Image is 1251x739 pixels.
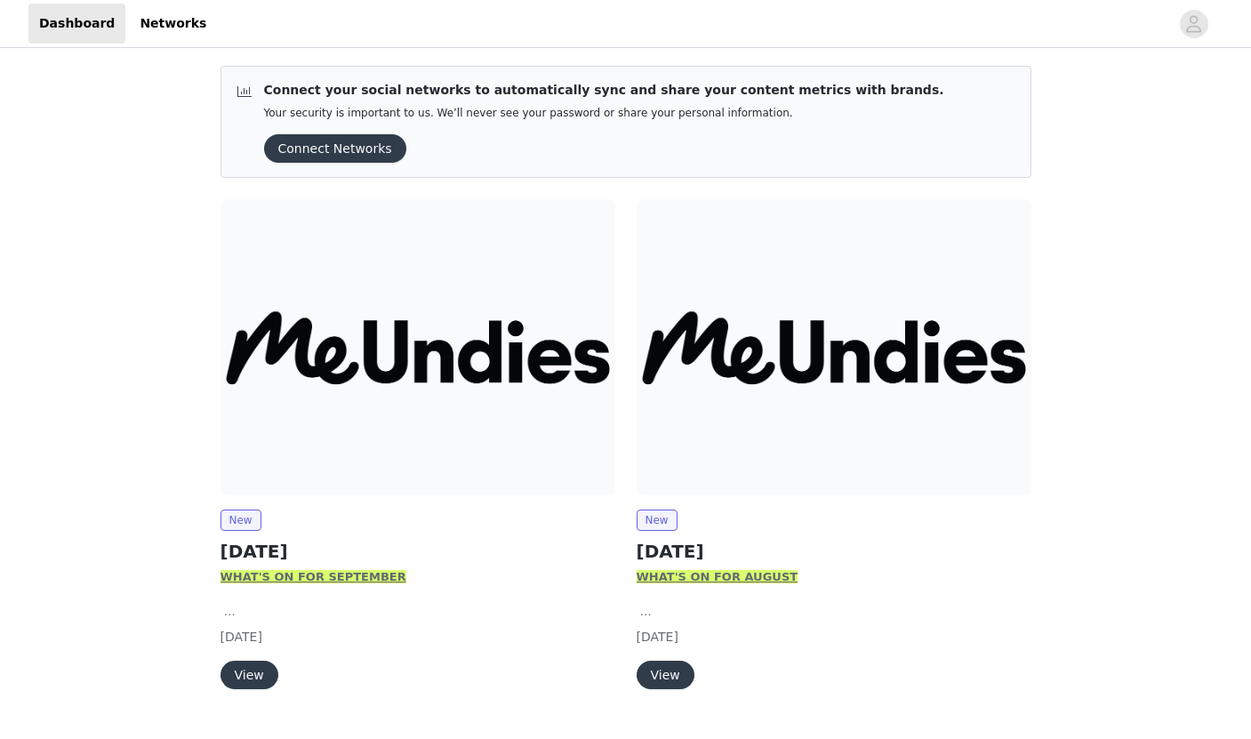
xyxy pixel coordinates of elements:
[28,4,125,44] a: Dashboard
[637,199,1031,495] img: MeUndies
[637,669,694,682] a: View
[264,134,406,163] button: Connect Networks
[129,4,217,44] a: Networks
[221,630,262,644] span: [DATE]
[637,570,649,583] strong: W
[1185,10,1202,38] div: avatar
[264,107,944,120] p: Your security is important to us. We’ll never see your password or share your personal information.
[637,661,694,689] button: View
[637,538,1031,565] h2: [DATE]
[221,570,233,583] strong: W
[637,630,678,644] span: [DATE]
[221,199,615,495] img: MeUndies
[221,661,278,689] button: View
[221,669,278,682] a: View
[221,538,615,565] h2: [DATE]
[637,510,678,531] span: New
[649,570,798,583] strong: HAT'S ON FOR AUGUST
[221,510,261,531] span: New
[233,570,406,583] strong: HAT'S ON FOR SEPTEMBER
[264,81,944,100] p: Connect your social networks to automatically sync and share your content metrics with brands.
